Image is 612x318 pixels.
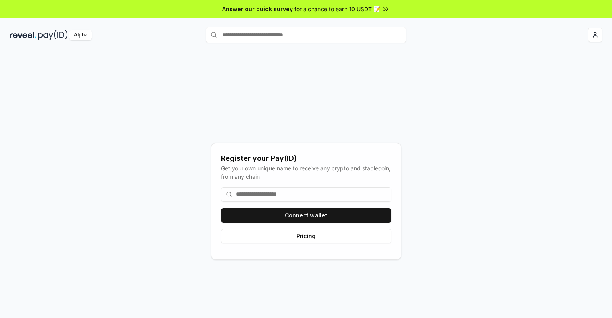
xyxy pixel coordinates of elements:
div: Alpha [69,30,92,40]
div: Get your own unique name to receive any crypto and stablecoin, from any chain [221,164,391,181]
img: pay_id [38,30,68,40]
img: reveel_dark [10,30,36,40]
button: Connect wallet [221,208,391,223]
div: Register your Pay(ID) [221,153,391,164]
span: Answer our quick survey [222,5,293,13]
span: for a chance to earn 10 USDT 📝 [294,5,380,13]
button: Pricing [221,229,391,243]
